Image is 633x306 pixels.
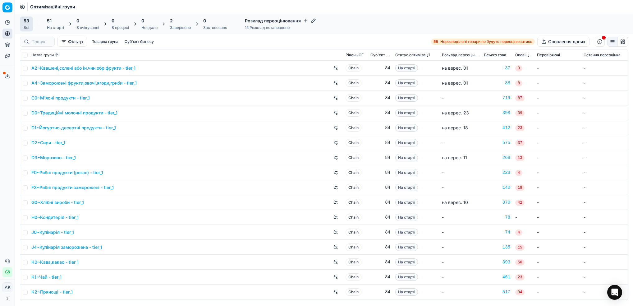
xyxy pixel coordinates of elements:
[395,229,418,236] span: На старті
[439,210,482,225] td: -
[534,240,581,255] td: -
[370,65,390,71] div: 84
[24,18,29,24] span: 53
[537,37,589,47] button: Оновлення даних
[395,64,418,72] span: На старті
[395,79,418,87] span: На старті
[31,259,79,265] a: K0~Кава,какао - tier_1
[515,289,525,295] span: 94
[30,4,75,10] nav: breadcrumb
[395,154,418,161] span: На старті
[346,273,361,281] span: Chain
[515,125,525,131] span: 23
[581,270,628,285] td: -
[581,61,628,76] td: -
[607,285,622,300] div: Open Intercom Messenger
[31,229,74,235] a: J0~Кулінарія - tier_1
[439,180,482,195] td: -
[484,125,510,131] div: 412
[439,270,482,285] td: -
[346,169,361,176] span: Chain
[370,155,390,161] div: 84
[395,273,418,281] span: На старті
[395,243,418,251] span: На старті
[245,25,316,30] div: 15 Розклад встановлено
[581,225,628,240] td: -
[370,80,390,86] div: 84
[170,18,173,24] span: 2
[439,90,482,105] td: -
[439,165,482,180] td: -
[484,110,510,116] a: 398
[346,79,361,87] span: Chain
[47,18,52,24] span: 51
[484,199,510,206] a: 370
[581,120,628,135] td: -
[442,155,467,160] span: на верес. 11
[484,169,510,176] a: 228
[484,80,510,86] div: 88
[370,140,390,146] div: 84
[484,184,510,191] a: 140
[370,259,390,265] div: 84
[346,288,361,296] span: Chain
[439,135,482,150] td: -
[76,25,99,30] div: В очікуванні
[534,210,581,225] td: -
[534,105,581,120] td: -
[515,200,525,206] span: 42
[31,125,116,131] a: D1~Йогуртно-десертні продукти - tier_1
[581,180,628,195] td: -
[515,185,525,191] span: 19
[370,229,390,235] div: 84
[484,95,510,101] a: 719
[76,18,79,24] span: 0
[484,259,510,265] a: 393
[439,255,482,270] td: -
[484,155,510,161] div: 268
[47,25,64,30] div: На старті
[203,25,227,30] div: Застосовано
[515,274,525,280] span: 23
[433,39,438,44] strong: 55
[112,18,114,24] span: 0
[484,140,510,146] div: 575
[442,200,468,205] span: на верес. 10
[442,125,468,130] span: на верес. 18
[515,65,522,72] span: 3
[346,258,361,266] span: Chain
[346,229,361,236] span: Chain
[31,80,137,86] a: A4~Заморожені фрукти,овочі,ягоди,гриби - tier_1
[515,155,525,161] span: 13
[534,61,581,76] td: -
[395,288,418,296] span: На старті
[31,274,62,280] a: K1~Чай - tier_1
[370,95,390,101] div: 84
[442,110,469,115] span: на верес. 23
[370,289,390,295] div: 84
[442,65,468,71] span: на верес. 01
[122,38,156,45] button: Суб'єкт бізнесу
[346,109,361,117] span: Chain
[534,90,581,105] td: -
[346,243,361,251] span: Chain
[395,94,418,102] span: На старті
[484,214,510,220] a: 78
[484,274,510,280] a: 461
[370,184,390,191] div: 84
[484,244,510,250] a: 135
[395,199,418,206] span: На старті
[370,169,390,176] div: 84
[534,120,581,135] td: -
[30,4,75,10] span: Оптимізаційні групи
[484,289,510,295] a: 517
[346,53,364,58] span: Рівень OГ
[170,25,191,30] div: Завершено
